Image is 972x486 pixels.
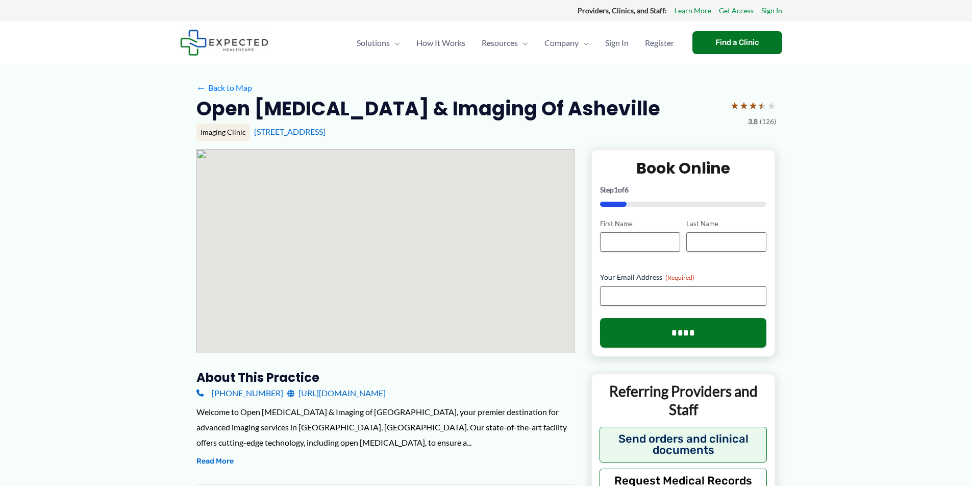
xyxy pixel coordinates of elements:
span: 3.8 [748,115,758,128]
span: Resources [482,25,518,61]
a: [STREET_ADDRESS] [254,127,326,136]
a: Learn More [675,4,711,17]
span: 6 [625,185,629,194]
a: Register [637,25,682,61]
a: ←Back to Map [196,80,252,95]
span: How It Works [416,25,465,61]
a: Get Access [719,4,754,17]
p: Referring Providers and Staff [600,382,767,419]
span: Company [544,25,579,61]
a: [URL][DOMAIN_NAME] [287,385,386,401]
span: ★ [739,96,749,115]
span: Sign In [605,25,629,61]
span: Menu Toggle [518,25,528,61]
span: Menu Toggle [579,25,589,61]
a: SolutionsMenu Toggle [348,25,408,61]
strong: Providers, Clinics, and Staff: [578,6,667,15]
span: ← [196,83,206,92]
span: (Required) [665,274,694,281]
img: Expected Healthcare Logo - side, dark font, small [180,30,268,56]
label: Last Name [686,219,766,229]
span: Solutions [357,25,390,61]
span: Menu Toggle [390,25,400,61]
h2: Book Online [600,158,767,178]
label: Your Email Address [600,272,767,282]
button: Send orders and clinical documents [600,427,767,463]
a: [PHONE_NUMBER] [196,385,283,401]
a: How It Works [408,25,473,61]
a: Find a Clinic [692,31,782,54]
button: Read More [196,455,234,468]
h2: Open [MEDICAL_DATA] & Imaging of Asheville [196,96,660,121]
span: ★ [758,96,767,115]
p: Step of [600,186,767,193]
span: ★ [730,96,739,115]
a: Sign In [597,25,637,61]
span: ★ [749,96,758,115]
span: 1 [614,185,618,194]
a: Sign In [761,4,782,17]
h3: About this practice [196,370,575,385]
a: CompanyMenu Toggle [536,25,597,61]
span: (126) [760,115,776,128]
span: ★ [767,96,776,115]
nav: Primary Site Navigation [348,25,682,61]
div: Imaging Clinic [196,124,250,141]
a: ResourcesMenu Toggle [473,25,536,61]
span: Register [645,25,674,61]
div: Welcome to Open [MEDICAL_DATA] & Imaging of [GEOGRAPHIC_DATA], your premier destination for advan... [196,404,575,450]
label: First Name [600,219,680,229]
